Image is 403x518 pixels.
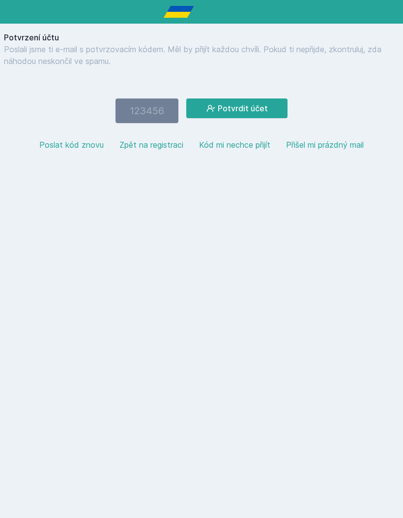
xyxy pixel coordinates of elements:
[115,98,178,123] input: 123456
[39,139,104,151] button: Poslat kód znovu
[119,139,183,151] button: Zpět na registraci
[286,139,364,151] button: Přišel mi prázdný mail
[186,98,288,118] button: Potvrdit účet
[199,139,270,151] button: Kód mi nechce přijít
[4,32,399,43] h1: Potvrzení účtu
[4,43,399,67] p: Poslali jsme ti e-mail s potvrzovacím kódem. Měl by přijít každou chvíli. Pokud ti nepřijde, zkon...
